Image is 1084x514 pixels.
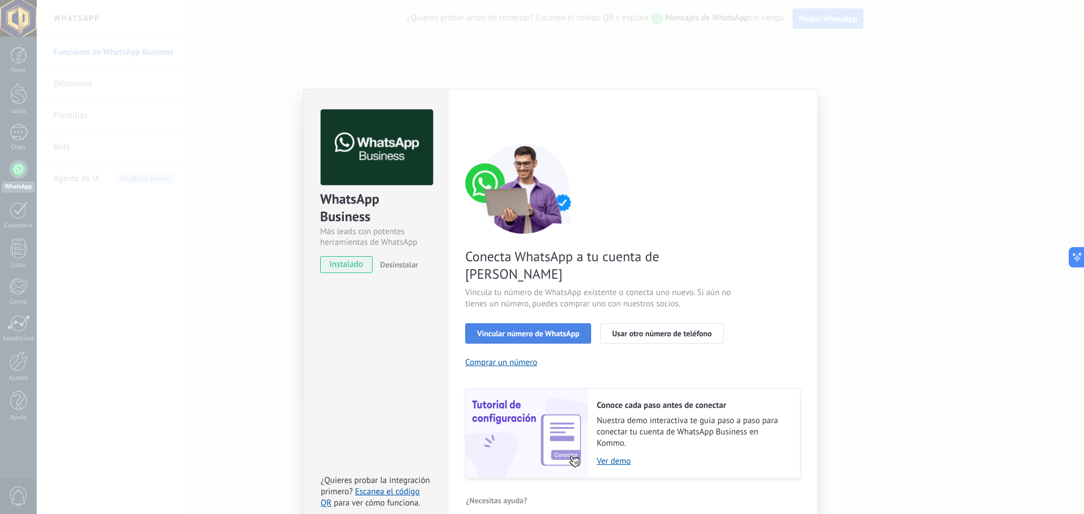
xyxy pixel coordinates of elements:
h2: Conoce cada paso antes de conectar [597,400,789,411]
button: Desinstalar [375,256,418,273]
a: Ver demo [597,456,789,467]
img: connect number [465,143,584,234]
span: para ver cómo funciona. [334,498,420,508]
button: Comprar un número [465,357,537,368]
div: WhatsApp Business [320,190,431,226]
div: Más leads con potentes herramientas de WhatsApp [320,226,431,248]
img: logo_main.png [321,109,433,186]
span: ¿Quieres probar la integración primero? [321,475,430,497]
button: Vincular número de WhatsApp [465,323,591,344]
span: instalado [321,256,372,273]
span: Desinstalar [380,260,418,270]
span: Usar otro número de teléfono [612,330,711,337]
button: Usar otro número de teléfono [600,323,723,344]
button: ¿Necesitas ayuda? [465,492,528,509]
span: Nuestra demo interactiva te guía paso a paso para conectar tu cuenta de WhatsApp Business en Kommo. [597,415,789,449]
a: Escanea el código QR [321,486,419,508]
span: ¿Necesitas ayuda? [466,497,527,504]
span: Vincula tu número de WhatsApp existente o conecta uno nuevo. Si aún no tienes un número, puedes c... [465,287,734,310]
span: Conecta WhatsApp a tu cuenta de [PERSON_NAME] [465,248,734,283]
span: Vincular número de WhatsApp [477,330,579,337]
